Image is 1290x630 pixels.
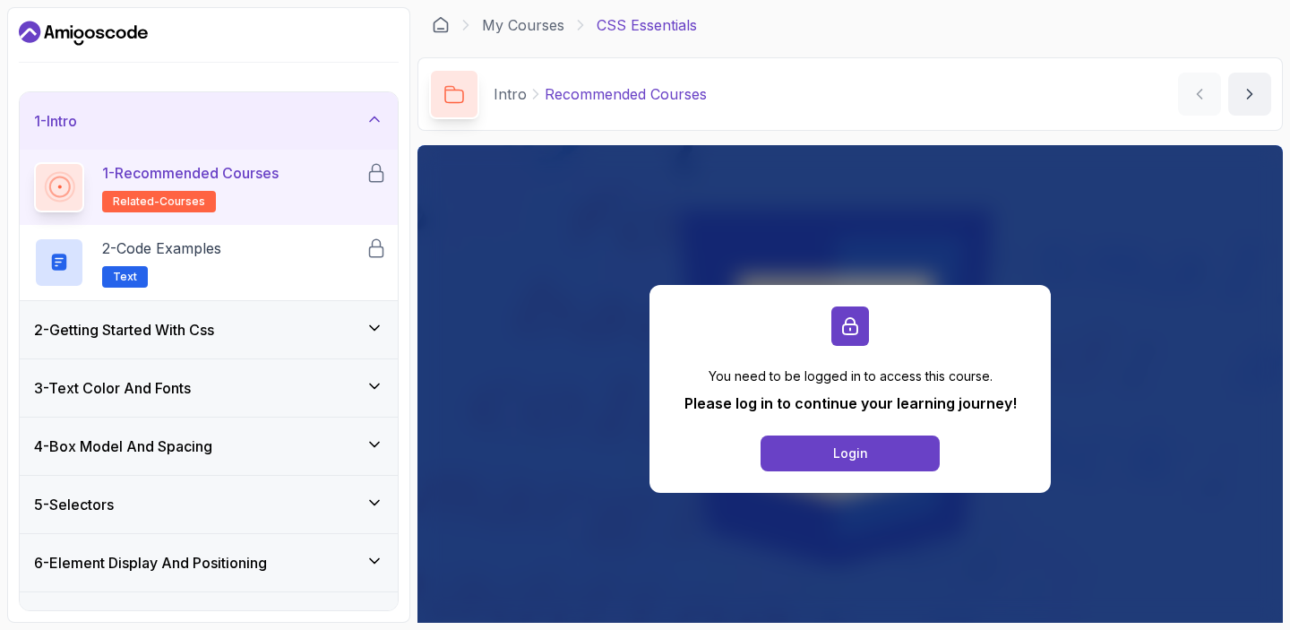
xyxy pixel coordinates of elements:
[761,436,940,471] button: Login
[494,83,527,105] p: Intro
[34,494,114,515] h3: 5 - Selectors
[684,393,1017,414] p: Please log in to continue your learning journey!
[19,19,148,47] a: Dashboard
[102,162,279,184] p: 1 - Recommended Courses
[113,194,205,209] span: related-courses
[34,319,214,341] h3: 2 - Getting Started With Css
[20,418,398,475] button: 4-Box Model And Spacing
[113,270,137,284] span: Text
[684,367,1017,385] p: You need to be logged in to access this course.
[102,237,221,259] p: 2 - Code Examples
[34,552,267,574] h3: 6 - Element Display And Positioning
[1178,73,1221,116] button: previous content
[545,83,707,105] p: Recommended Courses
[34,162,383,212] button: 1-Recommended Coursesrelated-courses
[34,237,383,288] button: 2-Code ExamplesText
[833,444,868,462] div: Login
[34,436,212,457] h3: 4 - Box Model And Spacing
[34,110,77,132] h3: 1 - Intro
[597,14,697,36] p: CSS Essentials
[20,301,398,358] button: 2-Getting Started With Css
[482,14,564,36] a: My Courses
[1228,73,1271,116] button: next content
[20,359,398,417] button: 3-Text Color And Fonts
[34,377,191,399] h3: 3 - Text Color And Fonts
[20,534,398,591] button: 6-Element Display And Positioning
[432,16,450,34] a: Dashboard
[20,476,398,533] button: 5-Selectors
[20,92,398,150] button: 1-Intro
